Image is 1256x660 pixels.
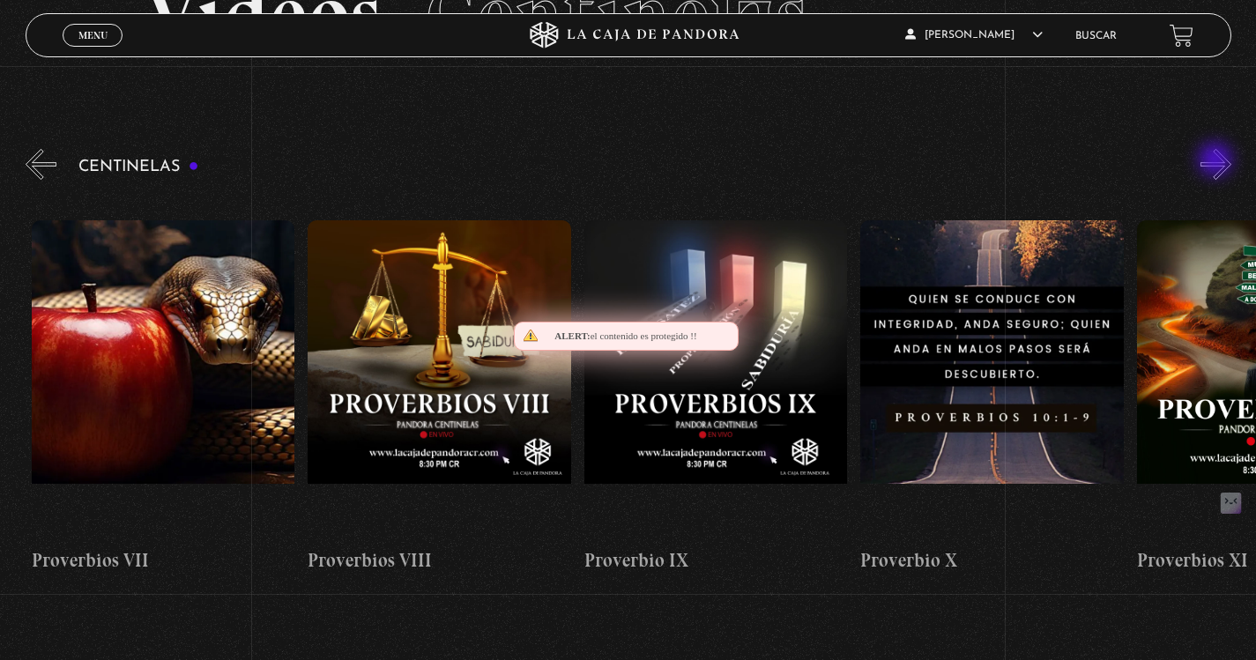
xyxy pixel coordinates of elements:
[78,30,108,41] span: Menu
[78,159,199,175] h3: Centinelas
[26,149,56,180] button: Previous
[32,193,295,603] a: Proverbios VII
[308,193,571,603] a: Proverbios VIII
[514,322,739,351] div: el contenido es protegido !!
[308,546,571,575] h4: Proverbios VIII
[32,546,295,575] h4: Proverbios VII
[584,193,848,603] a: Proverbio IX
[860,546,1124,575] h4: Proverbio X
[1170,23,1193,47] a: View your shopping cart
[1075,31,1117,41] a: Buscar
[584,546,848,575] h4: Proverbio IX
[72,45,114,57] span: Cerrar
[905,30,1043,41] span: [PERSON_NAME]
[860,193,1124,603] a: Proverbio X
[1200,149,1231,180] button: Next
[554,330,590,341] span: Alert:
